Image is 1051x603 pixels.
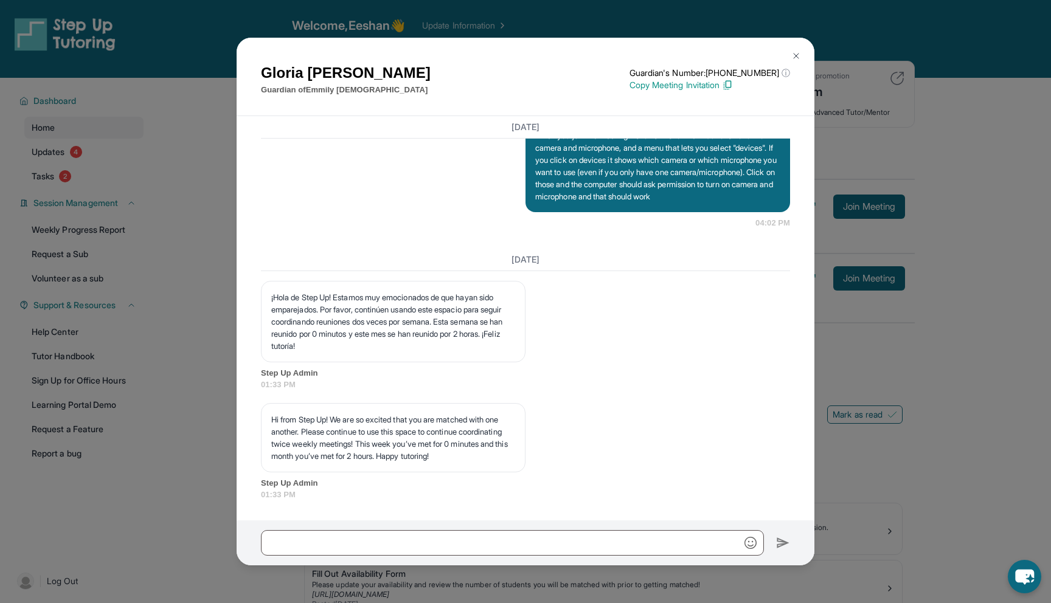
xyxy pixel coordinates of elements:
[630,67,790,79] p: Guardian's Number: [PHONE_NUMBER]
[630,79,790,91] p: Copy Meeting Invitation
[776,536,790,550] img: Send icon
[261,121,790,133] h3: [DATE]
[744,537,757,549] img: Emoji
[261,367,790,379] span: Step Up Admin
[535,129,780,202] p: When you join the meeting it shows this for me: 2 buttons. to turn on camera and microphone, and ...
[1008,560,1041,593] button: chat-button
[271,413,515,462] p: Hi from Step Up! We are so excited that you are matched with one another. Please continue to use ...
[261,84,431,96] p: Guardian of Emmily [DEMOGRAPHIC_DATA]
[261,62,431,84] h1: Gloria [PERSON_NAME]
[755,217,790,229] span: 04:02 PM
[722,80,733,91] img: Copy Icon
[261,253,790,266] h3: [DATE]
[261,477,790,489] span: Step Up Admin
[271,291,515,352] p: ¡Hola de Step Up! Estamos muy emocionados de que hayan sido emparejados. Por favor, continúen usa...
[261,489,790,501] span: 01:33 PM
[782,67,790,79] span: ⓘ
[261,379,790,391] span: 01:33 PM
[791,51,801,61] img: Close Icon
